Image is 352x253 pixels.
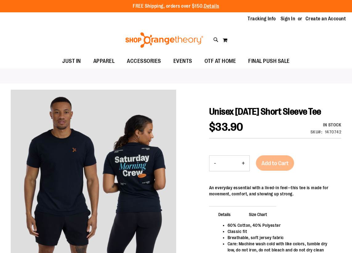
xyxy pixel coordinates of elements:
[325,129,342,135] div: 1470742
[121,54,167,68] a: ACCESSORIES
[228,241,335,253] li: Care: Machine wash cold with like colors, tumble dry low, do not iron, do not bleach and do not d...
[198,54,242,68] a: OTF AT HOME
[209,185,341,197] p: An everyday essential with a lived-in feel—this tee is made for movement, comfort, and showing up...
[133,3,219,10] p: FREE Shipping, orders over $150.
[127,54,161,68] span: ACCESSORIES
[56,54,87,68] a: JUST IN
[173,54,192,68] span: EVENTS
[237,156,249,171] button: Increase product quantity
[209,106,321,117] span: Unisex [DATE] Short Sleeve Tee
[167,54,198,68] a: EVENTS
[248,54,290,68] span: FINAL PUSH SALE
[124,32,204,48] img: Shop Orangetheory
[281,15,295,22] a: Sign In
[305,15,346,22] a: Create an Account
[310,122,342,128] div: Availability
[242,54,296,68] a: FINAL PUSH SALE
[310,129,322,134] strong: SKU
[221,156,237,171] input: Product quantity
[62,54,81,68] span: JUST IN
[228,228,335,235] li: Classic fit
[240,206,276,222] span: Size Chart
[209,206,240,222] span: Details
[248,15,276,22] a: Tracking Info
[204,3,219,9] a: Details
[93,54,115,68] span: APPAREL
[228,235,335,241] li: Breathable, soft jersey fabric
[228,222,335,228] li: 60% Cotton, 40% Polyester
[209,156,221,171] button: Decrease product quantity
[204,54,236,68] span: OTF AT HOME
[87,54,121,68] a: APPAREL
[310,122,342,128] div: In stock
[209,121,243,133] span: $33.90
